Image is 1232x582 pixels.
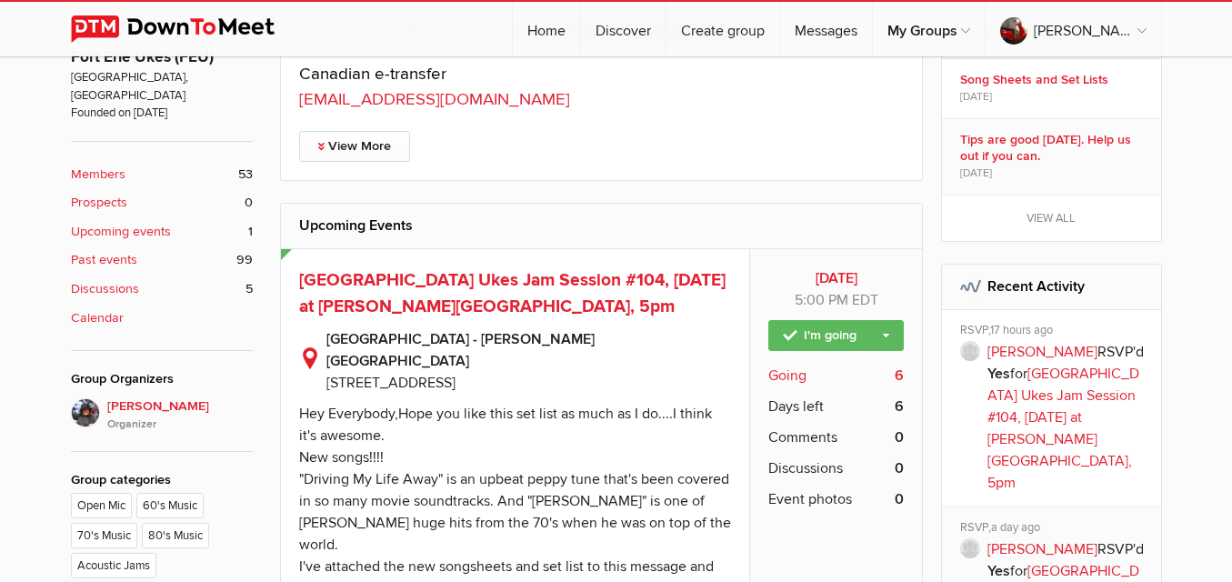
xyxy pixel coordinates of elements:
[326,328,732,372] b: [GEOGRAPHIC_DATA] - [PERSON_NAME][GEOGRAPHIC_DATA]
[990,323,1053,337] span: 17 hours ago
[71,398,100,427] img: Elaine
[71,193,253,213] a: Prospects 0
[960,166,992,182] span: [DATE]
[768,320,904,351] a: I'm going
[960,72,1148,88] b: Song Sheets and Set Lists
[245,279,253,299] span: 5
[71,470,253,490] div: Group categories
[71,279,139,299] b: Discussions
[236,250,253,270] span: 99
[895,457,904,479] b: 0
[852,291,878,309] span: America/New_York
[71,369,253,389] div: Group Organizers
[942,59,1161,118] a: Song Sheets and Set Lists [DATE]
[987,343,1097,361] a: [PERSON_NAME]
[942,196,1161,241] a: View all
[107,396,253,433] span: [PERSON_NAME]
[71,69,253,105] span: [GEOGRAPHIC_DATA], [GEOGRAPHIC_DATA]
[238,165,253,185] span: 53
[299,64,446,85] span: Canadian e-transfer
[987,365,1010,383] b: Yes
[71,308,253,328] a: Calendar
[987,341,1148,494] p: RSVP'd for
[71,308,124,328] b: Calendar
[71,15,303,43] img: DownToMeet
[768,365,806,386] span: Going
[895,488,904,510] b: 0
[768,426,837,448] span: Comments
[71,279,253,299] a: Discussions 5
[987,562,1010,580] b: Yes
[299,131,410,162] a: View More
[299,269,726,317] a: [GEOGRAPHIC_DATA] Ukes Jam Session #104, [DATE] at [PERSON_NAME][GEOGRAPHIC_DATA], 5pm
[768,396,824,417] span: Days left
[895,365,904,386] b: 6
[71,398,253,433] a: [PERSON_NAME]Organizer
[768,267,904,289] b: [DATE]
[513,2,580,56] a: Home
[987,365,1139,492] a: [GEOGRAPHIC_DATA] Ukes Jam Session #104, [DATE] at [PERSON_NAME][GEOGRAPHIC_DATA], 5pm
[71,193,127,213] b: Prospects
[299,204,905,247] h2: Upcoming Events
[71,250,253,270] a: Past events 99
[71,222,253,242] a: Upcoming events 1
[960,520,1148,538] div: RSVP,
[960,132,1148,165] b: Tips are good [DATE]. Help us out if you can.
[991,520,1040,535] span: a day ago
[107,416,253,433] i: Organizer
[326,374,456,392] span: [STREET_ADDRESS]
[71,222,171,242] b: Upcoming events
[960,323,1148,341] div: RSVP,
[960,265,1143,308] h2: Recent Activity
[895,426,904,448] b: 0
[248,222,253,242] span: 1
[71,105,253,122] span: Founded on [DATE]
[942,119,1161,195] a: Tips are good [DATE]. Help us out if you can. [DATE]
[986,2,1161,56] a: [PERSON_NAME]
[666,2,779,56] a: Create group
[795,291,848,309] span: 5:00 PM
[780,2,872,56] a: Messages
[987,540,1097,558] a: [PERSON_NAME]
[71,250,137,270] b: Past events
[581,2,666,56] a: Discover
[71,165,253,185] a: Members 53
[71,165,125,185] b: Members
[960,89,992,105] span: [DATE]
[299,89,570,110] a: [EMAIL_ADDRESS][DOMAIN_NAME]
[873,2,985,56] a: My Groups
[895,396,904,417] b: 6
[768,457,843,479] span: Discussions
[768,488,852,510] span: Event photos
[245,193,253,213] span: 0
